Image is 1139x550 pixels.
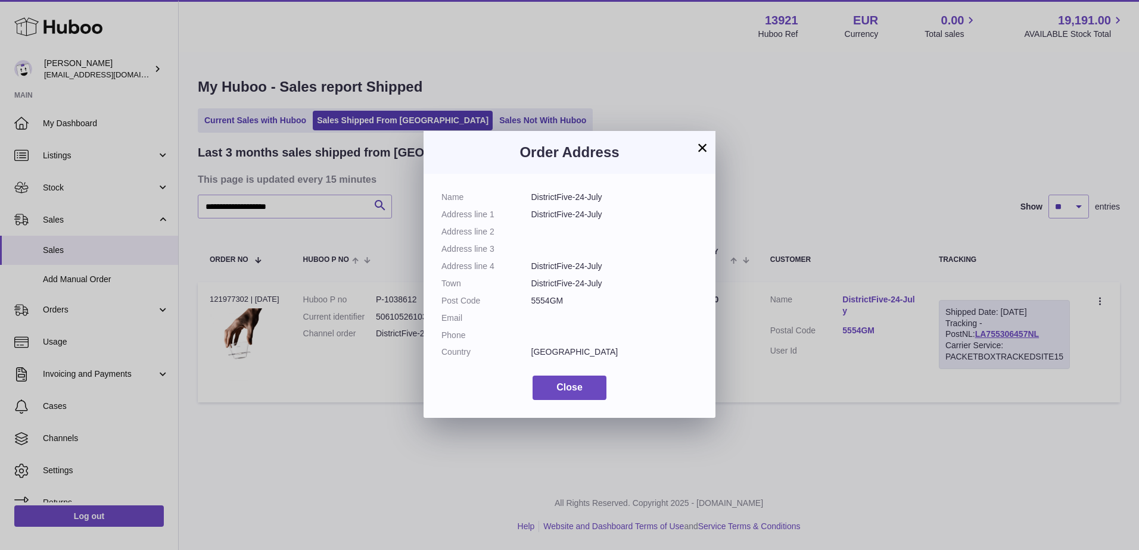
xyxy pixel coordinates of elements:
[531,192,698,203] dd: DistrictFive-24-July
[441,143,698,162] h3: Order Address
[531,346,698,358] dd: [GEOGRAPHIC_DATA]
[556,382,583,392] span: Close
[441,192,531,203] dt: Name
[441,209,531,220] dt: Address line 1
[533,376,606,400] button: Close
[441,295,531,307] dt: Post Code
[441,243,531,255] dt: Address line 3
[531,261,698,272] dd: DistrictFive-24-July
[531,278,698,289] dd: DistrictFive-24-July
[531,295,698,307] dd: 5554GM
[531,209,698,220] dd: DistrictFive-24-July
[441,278,531,289] dt: Town
[695,140,709,155] button: ×
[441,261,531,272] dt: Address line 4
[441,312,531,324] dt: Email
[441,330,531,341] dt: Phone
[441,226,531,237] dt: Address line 2
[441,346,531,358] dt: Country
